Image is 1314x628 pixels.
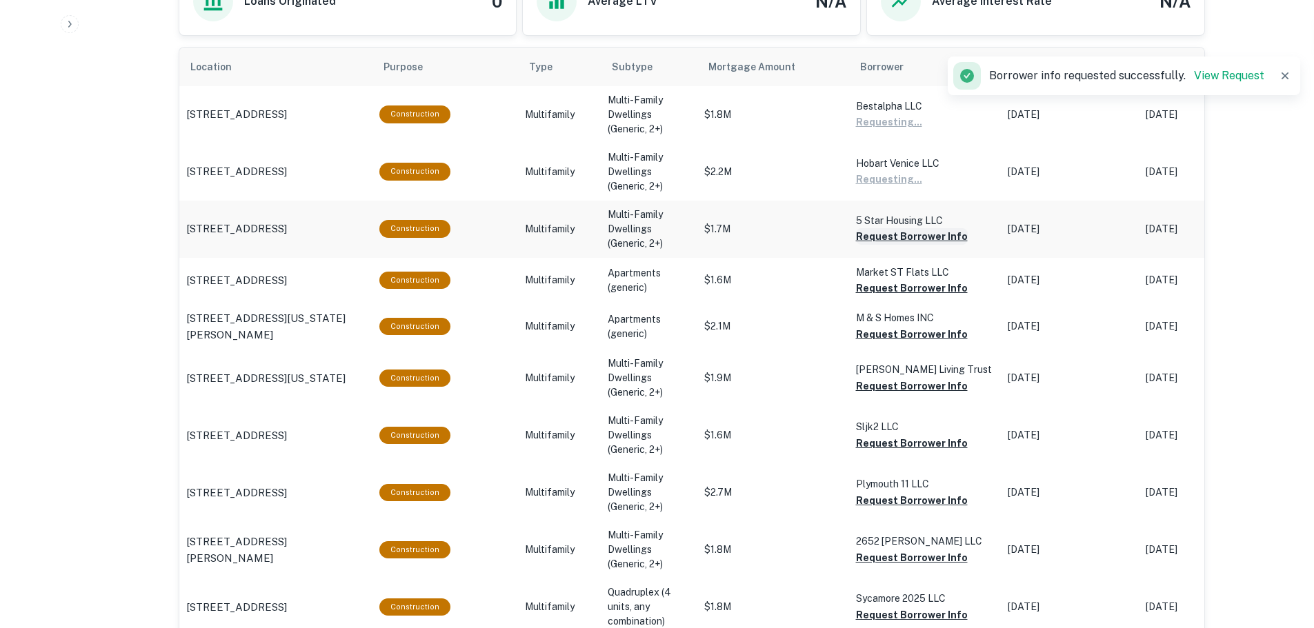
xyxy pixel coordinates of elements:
p: Sycamore 2025 LLC [856,591,994,606]
span: Type [529,59,553,75]
p: Multifamily [525,222,594,236]
button: Request Borrower Info [856,549,968,566]
p: Multi-Family Dwellings (Generic, 2+) [608,207,690,251]
p: Multifamily [525,108,594,122]
p: [DATE] [1008,600,1132,614]
th: Subtype [601,48,697,86]
button: Request Borrower Info [856,280,968,296]
p: $1.9M [704,371,842,385]
span: Location [190,59,250,75]
p: [DATE] [1146,273,1270,287]
p: Multi-Family Dwellings (Generic, 2+) [608,414,690,457]
p: Multifamily [525,273,594,287]
p: Multifamily [525,543,594,557]
p: [DATE] [1146,165,1270,179]
p: [STREET_ADDRESS] [186,106,287,123]
button: Request Borrower Info [856,492,968,509]
span: Purpose [384,59,441,75]
p: Multifamily [525,319,594,334]
p: $1.8M [704,543,842,557]
p: [STREET_ADDRESS] [186,427,287,444]
p: Apartments (generic) [608,266,690,295]
p: [DATE] [1146,371,1270,385]
button: Request Borrower Info [856,228,968,245]
p: [DATE] [1008,273,1132,287]
p: [DATE] [1146,319,1270,334]
p: Market ST Flats LLC [856,265,994,280]
p: $1.8M [704,600,842,614]
th: Purpose [372,48,518,86]
p: 5 Star Housing LLC [856,213,994,228]
p: [PERSON_NAME] Living Trust [856,362,994,377]
button: Request Borrower Info [856,607,968,623]
div: This loan purpose was for construction [379,541,450,558]
p: Plymouth 11 LLC [856,476,994,492]
p: [DATE] [1146,108,1270,122]
p: [DATE] [1008,319,1132,334]
div: This loan purpose was for construction [379,163,450,180]
p: [DATE] [1008,165,1132,179]
p: [STREET_ADDRESS] [186,163,287,180]
p: $2.1M [704,319,842,334]
p: 2652 [PERSON_NAME] LLC [856,534,994,549]
p: [STREET_ADDRESS] [186,599,287,616]
p: $2.7M [704,485,842,500]
p: Borrower info requested successfully. [989,68,1264,84]
p: Multifamily [525,371,594,385]
span: Subtype [612,59,653,75]
p: Multi-Family Dwellings (Generic, 2+) [608,528,690,571]
span: Borrower [860,59,904,75]
p: Multi-Family Dwellings (Generic, 2+) [608,356,690,400]
p: Multi-Family Dwellings (Generic, 2+) [608,150,690,194]
a: [STREET_ADDRESS] [186,272,366,289]
th: Mortgage Amount [697,48,849,86]
a: [STREET_ADDRESS] [186,163,366,180]
span: Mortgage Amount [708,59,813,75]
p: [STREET_ADDRESS] [186,272,287,289]
iframe: Chat Widget [1245,518,1314,584]
p: Multi-Family Dwellings (Generic, 2+) [608,471,690,514]
button: Request Borrower Info [856,435,968,452]
p: Multifamily [525,600,594,614]
a: [STREET_ADDRESS] [186,427,366,444]
p: [DATE] [1146,543,1270,557]
p: [DATE] [1008,485,1132,500]
a: [STREET_ADDRESS][US_STATE] [186,370,366,387]
div: This loan purpose was for construction [379,598,450,616]
p: [STREET_ADDRESS][US_STATE] [186,370,346,387]
button: Request Borrower Info [856,378,968,394]
p: [STREET_ADDRESS] [186,485,287,501]
a: [STREET_ADDRESS] [186,106,366,123]
div: This loan purpose was for construction [379,369,450,387]
p: [STREET_ADDRESS] [186,221,287,237]
p: Bestalpha LLC [856,99,994,114]
div: This loan purpose was for construction [379,318,450,335]
a: View Request [1194,69,1264,82]
p: [DATE] [1008,108,1132,122]
div: This loan purpose was for construction [379,105,450,123]
a: [STREET_ADDRESS][PERSON_NAME] [186,534,366,566]
th: Location [179,48,372,86]
p: $2.2M [704,165,842,179]
p: [DATE] [1146,428,1270,443]
p: Multi-Family Dwellings (Generic, 2+) [608,93,690,136]
p: Sljk2 LLC [856,419,994,434]
p: Multifamily [525,485,594,500]
div: This loan purpose was for construction [379,220,450,237]
p: Apartments (generic) [608,312,690,341]
p: M & S Homes INC [856,310,994,325]
p: [DATE] [1008,222,1132,236]
div: This loan purpose was for construction [379,272,450,289]
p: $1.6M [704,273,842,287]
div: This loan purpose was for construction [379,427,450,444]
p: $1.7M [704,222,842,236]
p: [DATE] [1146,600,1270,614]
p: [DATE] [1008,371,1132,385]
a: [STREET_ADDRESS] [186,599,366,616]
a: [STREET_ADDRESS] [186,221,366,237]
p: Multifamily [525,428,594,443]
th: Type [518,48,601,86]
a: [STREET_ADDRESS][US_STATE][PERSON_NAME] [186,310,366,343]
p: [DATE] [1146,222,1270,236]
